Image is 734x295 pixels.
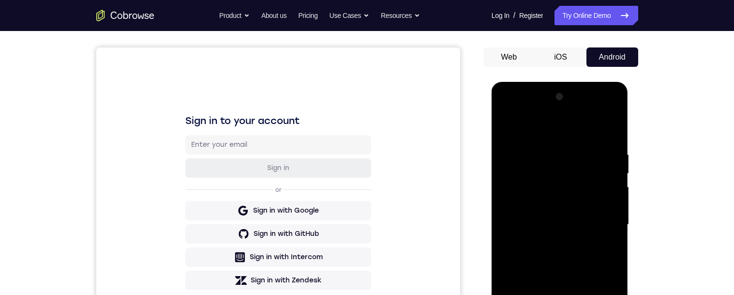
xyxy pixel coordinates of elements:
button: Sign in with GitHub [89,177,275,196]
button: Android [586,47,638,67]
div: Sign in with Google [157,158,223,168]
button: Resources [381,6,420,25]
div: Sign in with Intercom [153,205,226,215]
span: / [513,10,515,21]
p: Don't have an account? [89,250,275,258]
div: Sign in with GitHub [157,182,223,191]
a: Pricing [298,6,317,25]
a: Go to the home page [96,10,154,21]
button: Sign in with Intercom [89,200,275,219]
button: Web [483,47,535,67]
button: Sign in with Google [89,154,275,173]
button: Use Cases [330,6,369,25]
div: Sign in with Zendesk [154,228,225,238]
button: Sign in with Zendesk [89,223,275,243]
button: iOS [535,47,586,67]
a: About us [261,6,286,25]
p: or [177,139,187,146]
a: Create a new account [164,251,232,258]
button: Product [219,6,250,25]
a: Try Online Demo [554,6,638,25]
a: Register [519,6,543,25]
a: Log In [492,6,509,25]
